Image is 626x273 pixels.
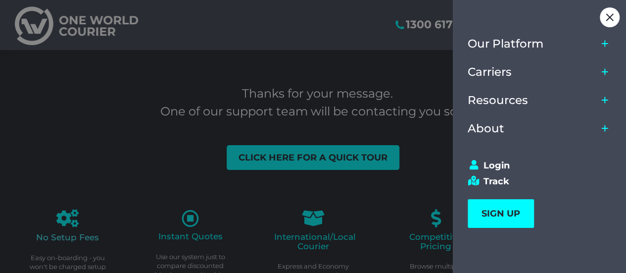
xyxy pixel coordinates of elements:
[468,176,602,187] a: Track
[468,30,597,58] a: Our Platform
[468,58,597,86] a: Carriers
[600,7,620,27] div: Close
[468,65,512,79] span: Carriers
[468,86,597,114] a: Resources
[482,208,520,219] span: SIGN UP
[468,160,602,171] a: Login
[468,114,597,143] a: About
[468,94,528,107] span: Resources
[468,37,543,51] span: Our Platform
[468,199,534,228] a: SIGN UP
[468,122,504,135] span: About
